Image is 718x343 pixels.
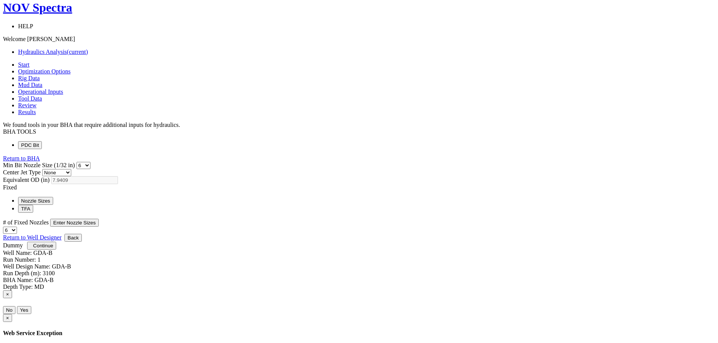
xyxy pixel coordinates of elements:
label: Well Design Name: [3,263,51,270]
span: BHA TOOLS [3,128,36,135]
span: [PERSON_NAME] [27,36,75,42]
span: (current) [67,49,88,55]
button: Nozzle Sizes [18,197,53,205]
span: × [6,291,9,297]
label: Min Bit Nozzle Size (1/32 in) [3,162,75,168]
a: Mud Data [18,82,42,88]
a: Rig Data [18,75,40,81]
label: GDA-B [52,263,71,270]
a: Optimization Options [18,68,70,75]
label: Fixed [3,184,17,191]
span: Continue [33,243,53,248]
h4: Web Service Exception [3,330,715,337]
a: Dummy [3,242,23,248]
a: Tool Data [18,95,42,102]
a: Start [18,61,29,68]
a: Review [18,102,37,108]
button: Back [64,234,82,242]
label: GDA-B [35,277,54,283]
label: Center Jet Type [3,169,41,175]
label: Run Number: [3,256,36,263]
label: Depth Type: [3,284,33,290]
button: Close [3,314,12,322]
button: PDC Bit [18,141,42,149]
span: We found tools in your BHA that require additional inputs for hydraulics. [3,122,180,128]
a: Return to Well Designer [3,234,61,241]
label: 1 [38,256,41,263]
button: Continue [27,242,56,250]
label: Run Depth (m): [3,270,41,276]
a: Return to BHA [3,155,40,162]
a: NOV Spectra [3,1,715,15]
button: Close [3,290,12,298]
span: HELP [18,23,33,29]
a: Results [18,109,36,115]
button: TFA [18,205,33,213]
button: Yes [17,306,31,314]
label: BHA Name: [3,277,33,283]
span: × [6,315,9,321]
label: Well Name: [3,250,32,256]
button: Enter Nozzle Sizes [50,219,99,227]
label: MD [34,284,44,290]
button: No [3,306,15,314]
span: Welcome [3,36,26,42]
label: GDA-B [33,250,52,256]
label: # of Fixed Nozzles [3,219,49,226]
label: Equivalent OD (in) [3,177,50,183]
label: 3100 [43,270,55,276]
a: Operational Inputs [18,88,63,95]
a: Hydraulics Analysis(current) [18,49,88,55]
